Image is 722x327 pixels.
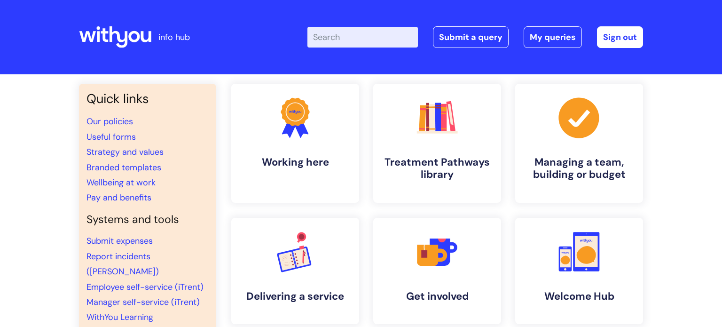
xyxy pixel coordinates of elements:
a: Wellbeing at work [86,177,156,188]
a: Working here [231,84,359,203]
div: | - [307,26,643,48]
a: WithYou Learning [86,311,153,323]
a: Delivering a service [231,218,359,324]
a: Strategy and values [86,146,164,158]
a: Submit a query [433,26,509,48]
a: Employee self-service (iTrent) [86,281,204,293]
a: Managing a team, building or budget [515,84,643,203]
h4: Delivering a service [239,290,352,303]
h4: Working here [239,156,352,168]
h4: Systems and tools [86,213,209,226]
a: Sign out [597,26,643,48]
a: Treatment Pathways library [373,84,501,203]
a: Submit expenses [86,235,153,247]
h4: Welcome Hub [523,290,636,303]
input: Search [307,27,418,48]
a: Manager self-service (iTrent) [86,296,200,308]
h4: Get involved [381,290,494,303]
a: Our policies [86,116,133,127]
h4: Treatment Pathways library [381,156,494,181]
h3: Quick links [86,91,209,106]
a: Welcome Hub [515,218,643,324]
a: Pay and benefits [86,192,151,203]
a: Report incidents ([PERSON_NAME]) [86,251,159,277]
a: My queries [524,26,582,48]
a: Branded templates [86,162,161,173]
a: Get involved [373,218,501,324]
p: info hub [158,30,190,45]
h4: Managing a team, building or budget [523,156,636,181]
a: Useful forms [86,131,136,143]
